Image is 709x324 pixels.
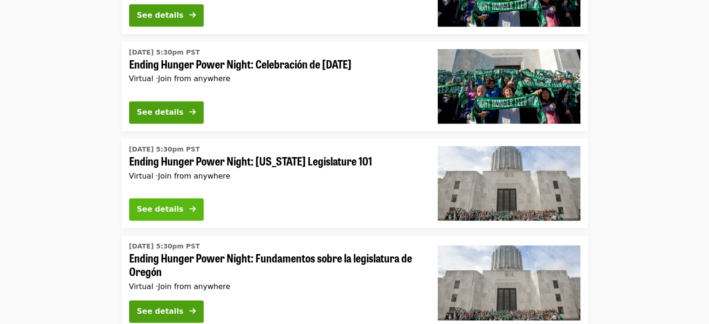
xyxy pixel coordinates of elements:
[189,11,196,20] i: arrow-right icon
[129,145,200,154] time: [DATE] 5:30pm PST
[189,205,196,214] i: arrow-right icon
[137,10,184,21] div: See details
[129,74,231,83] span: Virtual ·
[189,307,196,316] i: arrow-right icon
[129,241,200,251] time: [DATE] 5:30pm PST
[137,306,184,317] div: See details
[129,101,204,124] button: See details
[129,300,204,323] button: See details
[122,41,588,131] a: See details for "Ending Hunger Power Night: Celebración de fin de año"
[129,172,231,180] span: Virtual ·
[158,282,230,291] span: Join from anywhere
[189,108,196,117] i: arrow-right icon
[129,57,423,71] span: Ending Hunger Power Night: Celebración de [DATE]
[129,198,204,221] button: See details
[158,74,230,83] span: Join from anywhere
[129,4,204,27] button: See details
[137,204,184,215] div: See details
[438,146,580,221] img: Ending Hunger Power Night: Oregon Legislature 101 organized by Oregon Food Bank
[129,48,200,57] time: [DATE] 5:30pm PST
[158,172,230,180] span: Join from anywhere
[129,154,423,168] span: Ending Hunger Power Night: [US_STATE] Legislature 101
[438,49,580,124] img: Ending Hunger Power Night: Celebración de fin de año organized by Oregon Food Bank
[122,138,588,228] a: See details for "Ending Hunger Power Night: Oregon Legislature 101"
[129,251,423,278] span: Ending Hunger Power Night: Fundamentos sobre la legislatura de Oregón
[438,245,580,320] img: Ending Hunger Power Night: Fundamentos sobre la legislatura de Oregón organized by Oregon Food Bank
[129,282,231,291] span: Virtual ·
[137,107,184,118] div: See details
